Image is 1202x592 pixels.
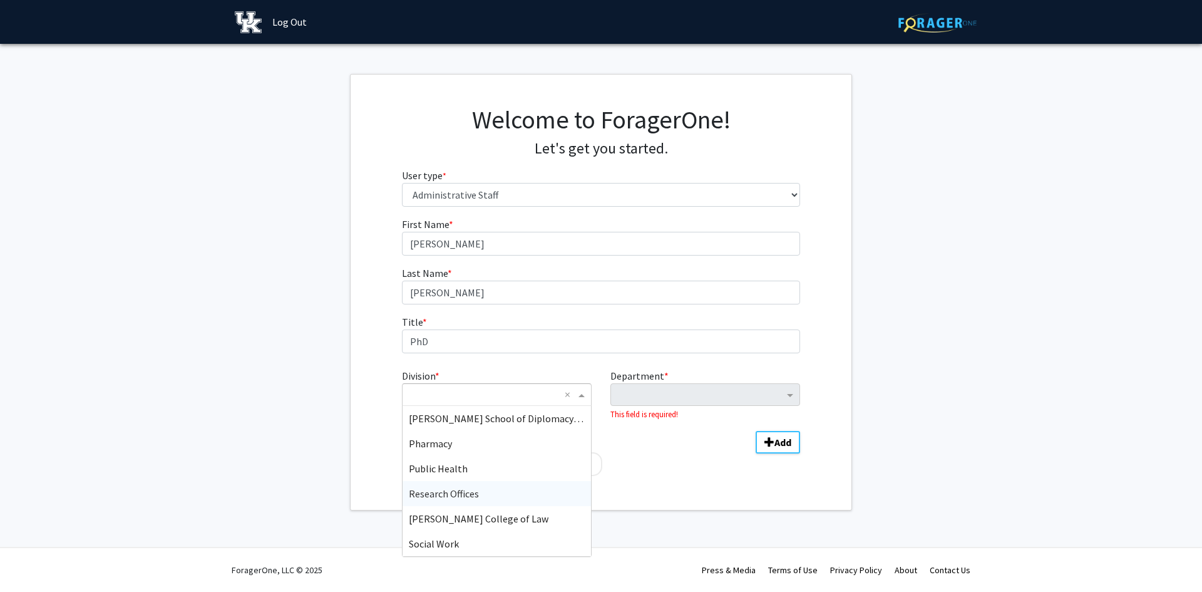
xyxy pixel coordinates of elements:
[702,564,756,576] a: Press & Media
[409,487,479,500] span: Research Offices
[895,564,917,576] a: About
[9,536,53,583] iframe: Chat
[235,11,262,33] img: University of Kentucky Logo
[409,437,452,450] span: Pharmacy
[409,512,548,525] span: [PERSON_NAME] College of Law
[565,387,575,402] span: Clear all
[774,436,791,449] b: Add
[830,564,882,576] a: Privacy Policy
[768,564,818,576] a: Terms of Use
[610,409,678,419] small: This field is required!
[610,383,800,406] ng-select: Department
[409,537,459,550] span: Social Work
[930,564,970,576] a: Contact Us
[402,405,592,557] ng-dropdown-panel: Options list
[393,368,601,421] div: Division
[402,140,801,158] h4: Let's get you started.
[409,412,701,425] span: [PERSON_NAME] School of Diplomacy and International Commerce
[402,218,449,231] span: First Name
[756,431,800,454] button: Add Division/Department
[402,267,448,279] span: Last Name
[402,105,801,135] h1: Welcome to ForagerOne!
[232,548,322,592] div: ForagerOne, LLC © 2025
[402,383,592,406] ng-select: Division
[898,13,977,33] img: ForagerOne Logo
[409,462,468,475] span: Public Health
[402,316,423,328] span: Title
[402,168,446,183] label: User type
[601,368,809,421] div: Department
